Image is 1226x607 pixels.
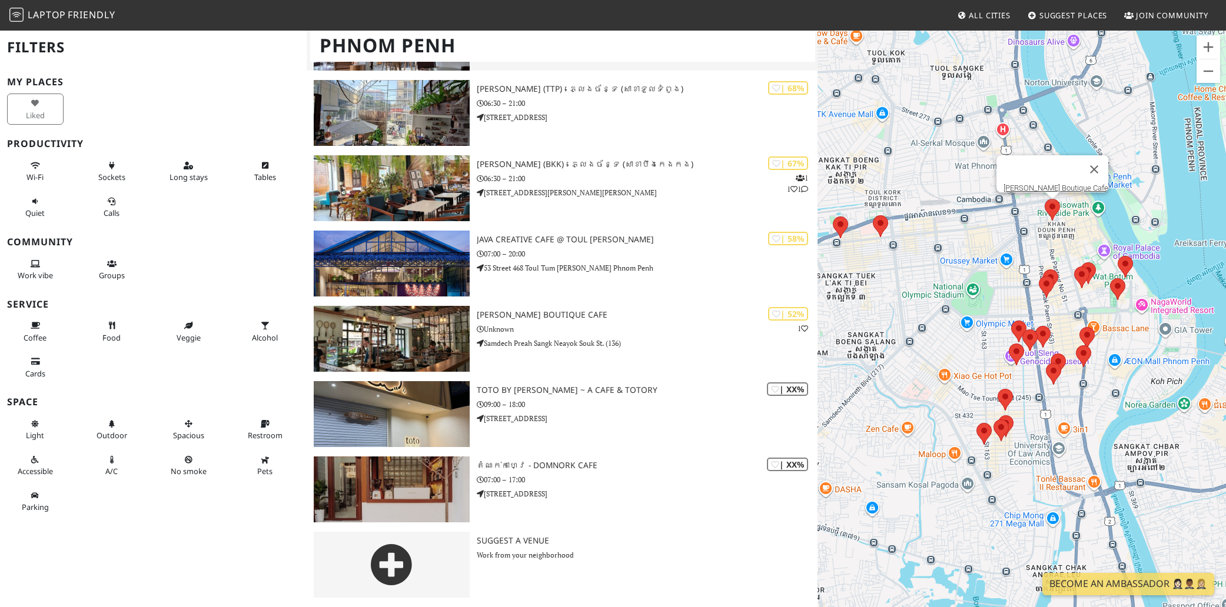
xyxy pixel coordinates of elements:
span: Video/audio calls [104,208,119,218]
h3: Community [7,236,300,248]
h3: Java Creative Cafe @ Toul [PERSON_NAME] [477,235,818,245]
div: | 68% [768,81,808,95]
p: Samdech Preah Sangk Neayok Souk St. (136) [477,338,818,349]
img: Toto by Chi Chi ~ a cafe & totory [314,381,470,447]
p: 06:30 – 21:00 [477,98,818,109]
p: [STREET_ADDRESS] [477,488,818,499]
p: [STREET_ADDRESS] [477,413,818,424]
span: Friendly [68,8,115,21]
a: LaptopFriendly LaptopFriendly [9,5,115,26]
button: Wi-Fi [7,156,64,187]
span: Pet friendly [257,466,273,476]
button: Light [7,414,64,445]
span: Power sockets [98,172,125,182]
button: Restroom [237,414,294,445]
button: Close [1080,155,1108,184]
img: Lavanya Boutique Cafe [314,306,470,372]
a: Pleng Chan (TTP) - ភ្លេងច័ន្ទ (សាខាទួលទំពូង) | 68% [PERSON_NAME] (TTP) - ភ្លេងច័ន្ទ (សាខាទួលទំពូង... [307,80,818,146]
span: Stable Wi-Fi [26,172,44,182]
img: LaptopFriendly [9,8,24,22]
span: Veggie [177,332,201,343]
h3: My Places [7,76,300,88]
button: Cards [7,352,64,383]
span: Spacious [173,430,204,441]
h3: [PERSON_NAME] Boutique Cafe [477,310,818,320]
a: Suggest Places [1023,5,1112,26]
p: 1 [798,323,808,334]
a: All Cities [952,5,1015,26]
h1: Phnom Penh [310,29,815,62]
div: | 52% [768,307,808,321]
p: Work from your neighborhood [477,549,818,561]
p: [STREET_ADDRESS][PERSON_NAME][PERSON_NAME] [477,187,818,198]
p: 09:00 – 18:00 [477,399,818,410]
span: Long stays [170,172,208,182]
span: Natural light [26,430,44,441]
span: Suggest Places [1039,10,1108,21]
h3: Space [7,396,300,408]
h3: Suggest a Venue [477,536,818,546]
span: Alcohol [252,332,278,343]
p: 07:00 – 17:00 [477,474,818,485]
button: Spacious [160,414,217,445]
p: 53 Street 468 Toul Tum [PERSON_NAME] Phnom Penh [477,262,818,274]
button: Long stays [160,156,217,187]
button: Zoom in [1197,35,1220,59]
span: Work-friendly tables [254,172,276,182]
button: Coffee [7,316,64,347]
span: Group tables [99,270,125,281]
span: Laptop [28,8,66,21]
img: Java Creative Cafe @ Toul Tom Poung [314,231,470,296]
button: Calls [84,192,140,223]
button: Veggie [160,316,217,347]
a: Join Community [1119,5,1213,26]
button: Work vibe [7,254,64,285]
img: Pleng Chan (BKK) - ភ្លេងច័ន្ទ (សាខាបឹងកេងកង) [314,155,470,221]
h3: Service [7,299,300,310]
button: Alcohol [237,316,294,347]
img: តំណក់កាហ្វេ - DOMNORK CAFE [314,456,470,522]
button: Sockets [84,156,140,187]
button: Accessible [7,450,64,481]
a: Suggest a Venue Work from your neighborhood [307,532,818,598]
h3: តំណក់កាហ្វេ - DOMNORK CAFE [477,461,818,471]
span: Credit cards [25,368,45,379]
h3: Toto by [PERSON_NAME] ~ a cafe & totory [477,385,818,395]
button: Quiet [7,192,64,223]
div: | XX% [767,382,808,396]
h3: [PERSON_NAME] (BKK) - ភ្លេងច័ន្ទ (សាខាបឹងកេងកង) [477,159,818,169]
p: 1 1 1 [787,172,808,195]
a: Java Creative Cafe @ Toul Tom Poung | 58% Java Creative Cafe @ Toul [PERSON_NAME] 07:00 – 20:00 5... [307,231,818,296]
span: Smoke free [171,466,207,476]
span: Food [102,332,121,343]
button: A/C [84,450,140,481]
img: Pleng Chan (TTP) - ភ្លេងច័ន្ទ (សាខាទួលទំពូង) [314,80,470,146]
img: gray-place-d2bdb4477600e061c01bd816cc0f2ef0cfcb1ca9e3ad78868dd16fb2af073a21.png [314,532,470,598]
button: Outdoor [84,414,140,445]
span: Air conditioned [105,466,118,476]
a: Toto by Chi Chi ~ a cafe & totory | XX% Toto by [PERSON_NAME] ~ a cafe & totory 09:00 – 18:00 [ST... [307,381,818,447]
span: Parking [22,502,49,512]
p: Unknown [477,323,818,335]
button: Pets [237,450,294,481]
button: Tables [237,156,294,187]
div: | XX% [767,458,808,471]
p: 06:30 – 21:00 [477,173,818,184]
a: [PERSON_NAME] Boutique Cafe [1004,184,1108,192]
button: Zoom out [1197,59,1220,83]
span: People working [18,270,53,281]
div: | 67% [768,156,808,170]
button: No smoke [160,450,217,481]
a: តំណក់កាហ្វេ - DOMNORK CAFE | XX% តំណក់កាហ្វេ - DOMNORK CAFE 07:00 – 17:00 [STREET_ADDRESS] [307,456,818,522]
button: Food [84,316,140,347]
span: Accessible [18,466,53,476]
h2: Filters [7,29,300,65]
span: All Cities [969,10,1011,21]
span: Quiet [25,208,45,218]
a: Lavanya Boutique Cafe | 52% 1 [PERSON_NAME] Boutique Cafe Unknown Samdech Preah Sangk Neayok Souk... [307,306,818,372]
h3: [PERSON_NAME] (TTP) - ភ្លេងច័ន្ទ (សាខាទួលទំពូង) [477,84,818,94]
span: Coffee [24,332,46,343]
p: [STREET_ADDRESS] [477,112,818,123]
span: Join Community [1136,10,1208,21]
div: | 58% [768,232,808,245]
